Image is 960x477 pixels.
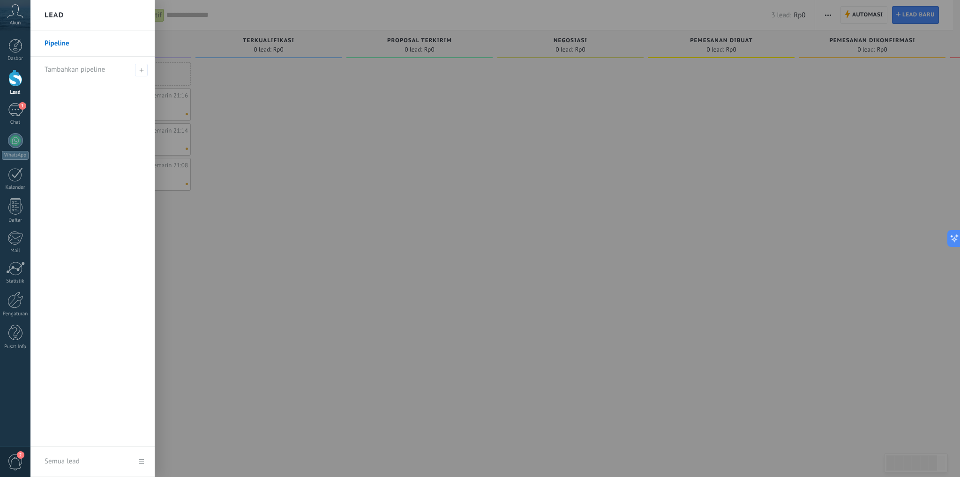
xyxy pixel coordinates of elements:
[2,185,29,191] div: Kalender
[19,102,26,110] span: 1
[2,119,29,126] div: Chat
[2,311,29,317] div: Pengaturan
[30,447,155,477] a: Semua lead
[2,217,29,224] div: Daftar
[45,0,64,30] h2: Lead
[2,151,29,160] div: WhatsApp
[45,30,145,57] a: Pipeline
[2,248,29,254] div: Mail
[2,89,29,96] div: Lead
[17,451,24,459] span: 2
[45,65,105,74] span: Tambahkan pipeline
[2,344,29,350] div: Pusat Info
[10,20,21,26] span: Akun
[135,64,148,76] span: Tambahkan pipeline
[2,56,29,62] div: Dasbor
[2,278,29,284] div: Statistik
[45,448,80,475] div: Semua lead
